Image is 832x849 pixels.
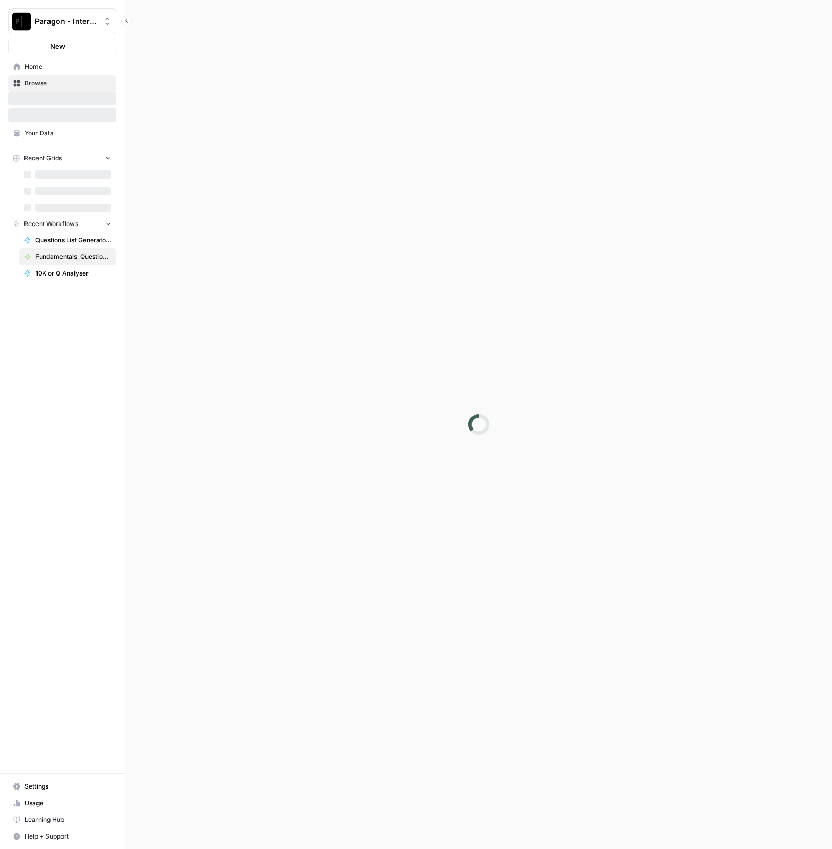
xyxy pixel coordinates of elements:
[8,125,116,142] a: Your Data
[8,216,116,232] button: Recent Workflows
[24,129,111,138] span: Your Data
[24,154,62,163] span: Recent Grids
[35,252,111,261] span: Fundamentals_Question List
[8,39,116,54] button: New
[8,58,116,75] a: Home
[50,41,65,52] span: New
[8,795,116,811] a: Usage
[35,235,111,245] span: Questions List Generator 2.0
[35,269,111,278] span: 10K or Q Analyser
[8,8,116,34] button: Workspace: Paragon - Internal Usage
[24,219,78,229] span: Recent Workflows
[24,79,111,88] span: Browse
[24,782,111,791] span: Settings
[8,75,116,92] a: Browse
[24,815,111,825] span: Learning Hub
[8,151,116,166] button: Recent Grids
[24,832,111,841] span: Help + Support
[12,12,31,31] img: Paragon - Internal Usage Logo
[8,778,116,795] a: Settings
[19,248,116,265] a: Fundamentals_Question List
[35,16,98,27] span: Paragon - Internal Usage
[24,62,111,71] span: Home
[19,232,116,248] a: Questions List Generator 2.0
[8,811,116,828] a: Learning Hub
[8,828,116,845] button: Help + Support
[19,265,116,282] a: 10K or Q Analyser
[24,798,111,808] span: Usage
